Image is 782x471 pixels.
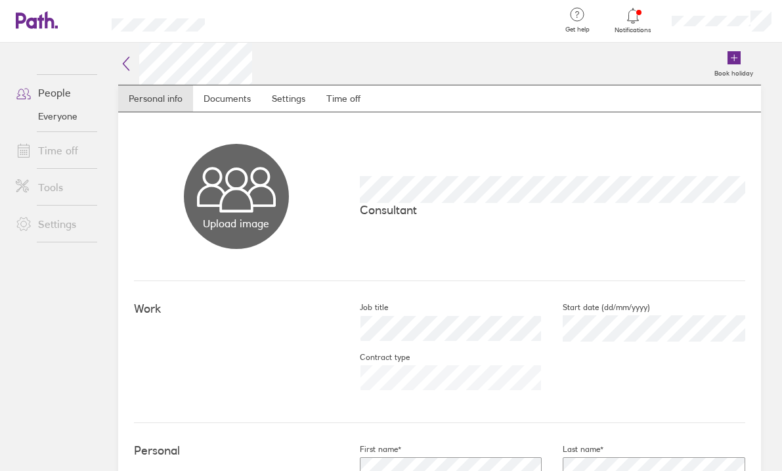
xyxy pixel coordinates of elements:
span: Notifications [612,26,655,34]
a: Everyone [5,106,111,127]
a: Time off [316,85,371,112]
a: Settings [261,85,316,112]
a: Documents [193,85,261,112]
label: Contract type [339,352,410,363]
a: People [5,79,111,106]
a: Notifications [612,7,655,34]
a: Settings [5,211,111,237]
a: Time off [5,137,111,164]
h4: Personal [134,444,339,458]
label: Start date (dd/mm/yyyy) [542,302,650,313]
a: Tools [5,174,111,200]
a: Personal info [118,85,193,112]
a: Book holiday [706,43,761,85]
h4: Work [134,302,339,316]
label: First name* [339,444,401,455]
label: Last name* [542,444,603,455]
label: Book holiday [706,66,761,78]
span: Get help [556,26,599,34]
label: Job title [339,302,388,313]
p: Consultant [360,203,745,217]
